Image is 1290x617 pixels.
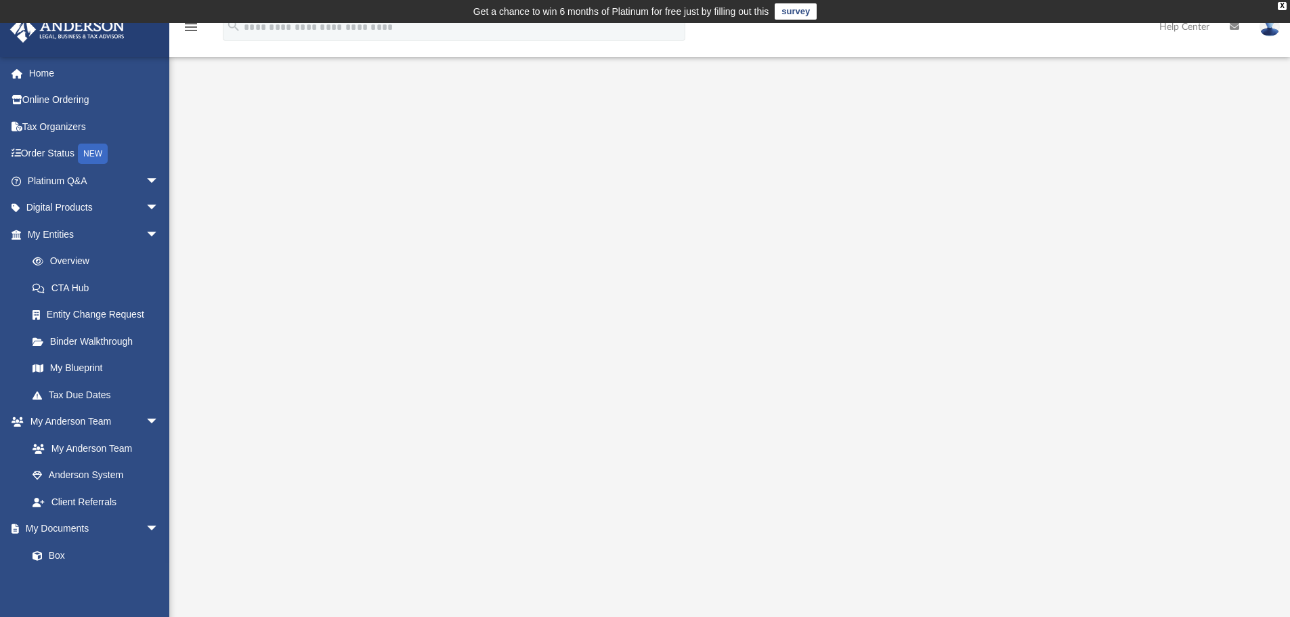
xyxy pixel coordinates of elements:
span: arrow_drop_down [146,408,173,436]
span: arrow_drop_down [146,167,173,195]
a: Digital Productsarrow_drop_down [9,194,179,221]
span: arrow_drop_down [146,515,173,543]
a: CTA Hub [19,274,179,301]
a: My Documentsarrow_drop_down [9,515,173,542]
a: Online Ordering [9,87,179,114]
a: Box [19,542,166,569]
div: Get a chance to win 6 months of Platinum for free just by filling out this [473,3,769,20]
a: My Entitiesarrow_drop_down [9,221,179,248]
a: Meeting Minutes [19,569,173,596]
div: NEW [78,144,108,164]
img: User Pic [1260,17,1280,37]
div: close [1278,2,1287,10]
a: Overview [19,248,179,275]
a: Tax Organizers [9,113,179,140]
a: Binder Walkthrough [19,328,179,355]
a: My Blueprint [19,355,173,382]
i: menu [183,19,199,35]
a: Client Referrals [19,488,173,515]
img: Anderson Advisors Platinum Portal [6,16,129,43]
a: survey [775,3,817,20]
a: menu [183,26,199,35]
span: arrow_drop_down [146,194,173,222]
a: Order StatusNEW [9,140,179,168]
i: search [226,18,241,33]
a: Anderson System [19,462,173,489]
a: Platinum Q&Aarrow_drop_down [9,167,179,194]
a: Entity Change Request [19,301,179,328]
a: Tax Due Dates [19,381,179,408]
a: My Anderson Teamarrow_drop_down [9,408,173,435]
span: arrow_drop_down [146,221,173,249]
a: My Anderson Team [19,435,166,462]
a: Home [9,60,179,87]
